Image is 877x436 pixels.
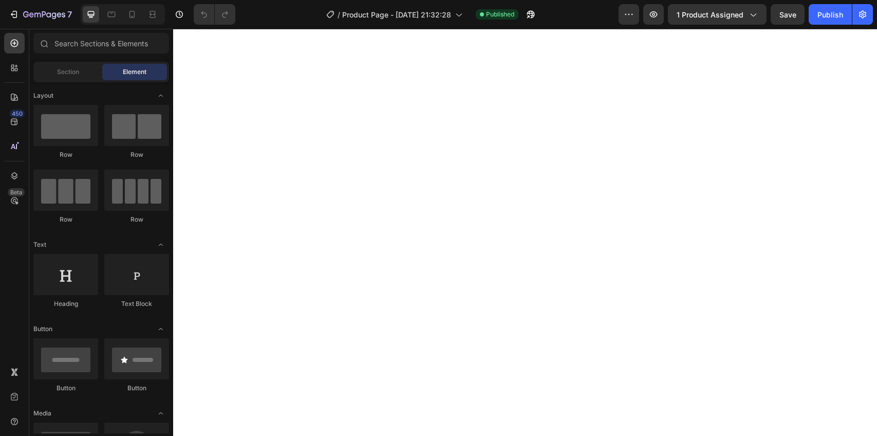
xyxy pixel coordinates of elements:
input: Search Sections & Elements [33,33,169,53]
div: Undo/Redo [194,4,235,25]
span: Save [779,10,796,19]
span: Media [33,409,51,418]
button: Publish [809,4,852,25]
span: Button [33,324,52,334]
span: 1 product assigned [677,9,743,20]
div: Button [33,384,98,393]
span: Toggle open [153,237,169,253]
span: / [338,9,340,20]
span: Text [33,240,46,249]
span: Layout [33,91,53,100]
div: Button [104,384,169,393]
span: Toggle open [153,321,169,337]
span: Published [486,10,514,19]
div: Row [33,215,98,224]
button: Save [771,4,805,25]
div: Publish [817,9,843,20]
div: Row [33,150,98,159]
iframe: Design area [173,29,877,436]
button: 7 [4,4,77,25]
span: Product Page - [DATE] 21:32:28 [342,9,451,20]
div: Beta [8,188,25,196]
span: Section [57,67,79,77]
span: Element [123,67,146,77]
div: 450 [10,110,25,118]
div: Row [104,215,169,224]
div: Text Block [104,299,169,308]
span: Toggle open [153,405,169,422]
span: Toggle open [153,87,169,104]
div: Row [104,150,169,159]
div: Heading [33,299,98,308]
button: 1 product assigned [668,4,767,25]
p: 7 [67,8,72,21]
